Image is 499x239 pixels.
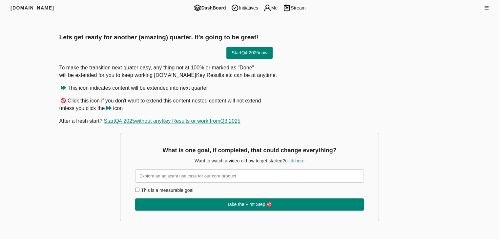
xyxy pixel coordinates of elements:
[59,97,440,112] p: Click this icon if you don't want to extend this content,nested content will not extend unless yo...
[135,169,364,183] input: Explore an adjacent use case for our core product
[191,4,229,12] span: DashBoard
[59,118,440,125] p: After a fresh start?
[232,49,267,57] span: Start Q4 2025 now
[263,4,271,12] img: me.png
[141,188,194,193] label: This is a measurable goal
[231,4,239,12] img: tic.png
[10,5,54,10] span: [DOMAIN_NAME]
[59,84,440,92] p: This icon indicates content will be extended into next quarter
[228,4,260,12] span: Initiatives
[194,4,201,12] img: dashboard.png
[226,47,273,59] button: StartQ4 2025now
[285,158,304,163] a: click here
[59,34,259,41] span: Lets get ready for another (amazing) quarter. it's going to be great!
[59,64,440,79] p: To make the transition next quater easy, any thing not at 100% or marked as "Done" will be extend...
[283,4,291,12] img: stream.png
[261,4,280,12] span: Me
[104,118,240,124] a: StartQ4 2025without anyKey Results or work fromQ3 2025
[280,4,308,12] span: Stream
[135,146,364,155] h3: What is one goal, if completed, that could change everything?
[135,198,364,211] button: Take the First Step 🎯
[227,200,272,209] span: Take the First Step 🎯
[135,157,364,164] p: Want to watch a video of how to get started?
